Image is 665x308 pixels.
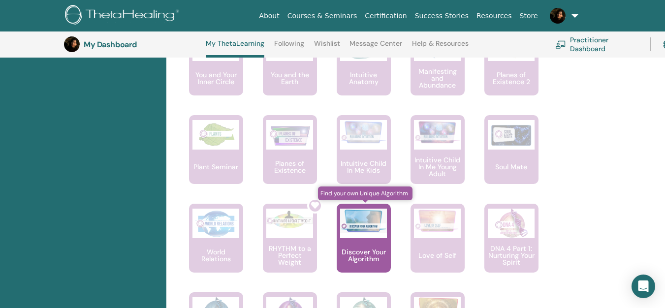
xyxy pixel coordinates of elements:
a: Store [516,7,542,25]
img: Intuitive Child In Me Young Adult [414,120,461,144]
img: Plant Seminar [192,120,239,150]
p: RHYTHM to a Perfect Weight [263,245,317,266]
span: Find your own Unique Algorithm [318,186,413,200]
p: DNA 4 Part 1: Nurturing Your Spirit [484,245,538,266]
img: RHYTHM to a Perfect Weight [266,209,313,231]
a: You and the Earth You and the Earth [263,27,317,115]
a: RHYTHM to a Perfect Weight RHYTHM to a Perfect Weight [263,204,317,292]
a: Help & Resources [412,39,469,55]
a: Planes of Existence 2 Planes of Existence 2 [484,27,538,115]
p: Intuitive Anatomy [337,71,391,85]
a: Resources [473,7,516,25]
img: Love of Self [414,209,461,233]
img: Planes of Existence [266,120,313,150]
a: My ThetaLearning [206,39,264,58]
p: Manifesting and Abundance [411,68,465,89]
p: Plant Seminar [190,163,242,170]
img: Soul Mate [488,120,535,150]
p: Love of Self [414,252,460,259]
p: Planes of Existence 2 [484,71,538,85]
a: Intuitive Anatomy Intuitive Anatomy [337,27,391,115]
a: Soul Mate Soul Mate [484,115,538,204]
div: Open Intercom Messenger [632,275,655,298]
p: World Relations [189,248,243,262]
img: chalkboard-teacher.svg [555,40,566,48]
a: World Relations World Relations [189,204,243,292]
a: Planes of Existence Planes of Existence [263,115,317,204]
a: DNA 4 Part 1: Nurturing Your Spirit DNA 4 Part 1: Nurturing Your Spirit [484,204,538,292]
a: Find your own Unique Algorithm Discover Your Algorithm Discover Your Algorithm [337,204,391,292]
h3: My Dashboard [84,40,182,49]
img: DNA 4 Part 1: Nurturing Your Spirit [488,209,535,238]
a: Plant Seminar Plant Seminar [189,115,243,204]
a: Manifesting and Abundance Manifesting and Abundance [411,27,465,115]
a: Practitioner Dashboard [555,33,638,55]
p: Soul Mate [491,163,531,170]
a: Certification [361,7,411,25]
a: Intuitive Child In Me Young Adult Intuitive Child In Me Young Adult [411,115,465,204]
a: Following [274,39,304,55]
img: Intuitive Child In Me Kids [340,120,387,144]
a: Love of Self Love of Self [411,204,465,292]
a: Success Stories [411,7,473,25]
a: About [255,7,283,25]
p: Intuitive Child In Me Kids [337,160,391,174]
img: default.jpg [550,8,566,24]
p: Discover Your Algorithm [337,248,391,262]
a: Intuitive Child In Me Kids Intuitive Child In Me Kids [337,115,391,204]
a: Wishlist [314,39,340,55]
a: Courses & Seminars [284,7,361,25]
p: You and the Earth [263,71,317,85]
img: World Relations [192,209,239,238]
img: Discover Your Algorithm [340,209,387,233]
img: default.jpg [64,36,80,52]
img: logo.png [65,5,183,27]
p: Intuitive Child In Me Young Adult [411,156,465,177]
a: You and Your Inner Circle You and Your Inner Circle [189,27,243,115]
a: Message Center [349,39,402,55]
p: You and Your Inner Circle [189,71,243,85]
p: Planes of Existence [263,160,317,174]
